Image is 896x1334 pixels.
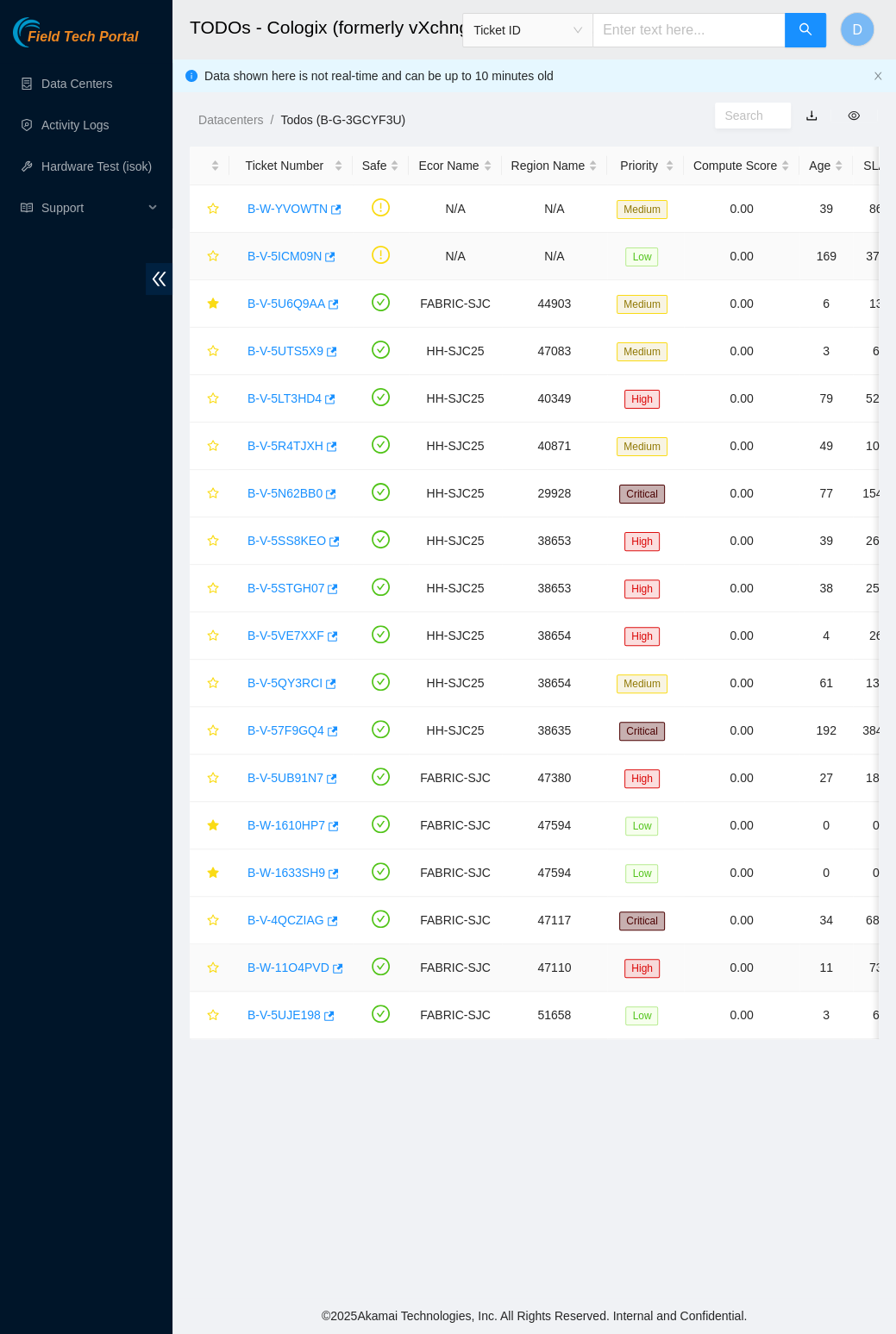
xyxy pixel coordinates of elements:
[409,375,501,423] td: HH-SJC25
[41,77,112,91] a: Data Centers
[619,485,665,504] span: Critical
[502,849,608,897] td: 47594
[199,479,220,507] button: star
[409,802,501,849] td: FABRIC-SJC
[799,280,853,328] td: 6
[199,954,220,981] button: star
[199,669,220,697] button: star
[199,764,220,792] button: star
[207,914,219,928] span: star
[409,470,501,517] td: HH-SJC25
[799,660,853,707] td: 61
[624,579,660,598] span: High
[617,674,667,693] span: Medium
[247,723,324,737] a: B-V-57F9GQ4
[684,660,799,707] td: 0.00
[199,242,220,270] button: star
[372,862,390,880] span: check-circle
[793,102,830,129] button: download
[799,517,853,565] td: 39
[502,755,608,802] td: 47380
[799,423,853,470] td: 49
[172,1298,896,1334] footer: © 2025 Akamai Technologies, Inc. All Rights Reserved. Internal and Confidential.
[684,185,799,233] td: 0.00
[21,202,33,214] span: read
[372,815,390,833] span: check-circle
[372,530,390,548] span: check-circle
[617,342,667,361] span: Medium
[247,1008,321,1022] a: B-V-5UJE198
[799,375,853,423] td: 79
[624,769,660,788] span: High
[207,677,219,691] span: star
[502,944,608,992] td: 47110
[799,849,853,897] td: 0
[502,660,608,707] td: 38654
[799,470,853,517] td: 77
[409,755,501,802] td: FABRIC-SJC
[199,1001,220,1029] button: star
[199,337,220,365] button: star
[207,440,219,454] span: star
[13,17,87,47] img: Akamai Technologies
[207,582,219,596] span: star
[409,660,501,707] td: HH-SJC25
[409,185,501,233] td: N/A
[247,866,325,880] a: B-W-1633SH9
[199,811,220,839] button: star
[799,185,853,233] td: 39
[409,897,501,944] td: FABRIC-SJC
[873,71,883,81] span: close
[280,113,405,127] a: Todos (B-G-3GCYF3U)
[198,113,263,127] a: Datacenters
[799,22,812,39] span: search
[502,707,608,755] td: 38635
[624,390,660,409] span: High
[207,297,219,311] span: star
[799,233,853,280] td: 169
[799,707,853,755] td: 192
[372,293,390,311] span: check-circle
[207,819,219,833] span: star
[199,195,220,222] button: star
[409,328,501,375] td: HH-SJC25
[684,755,799,802] td: 0.00
[372,483,390,501] span: check-circle
[684,470,799,517] td: 0.00
[684,897,799,944] td: 0.00
[199,622,220,649] button: star
[247,391,322,405] a: B-V-5LT3HD4
[502,612,608,660] td: 38654
[684,992,799,1039] td: 0.00
[372,246,390,264] span: exclamation-circle
[372,578,390,596] span: check-circle
[502,992,608,1039] td: 51658
[684,849,799,897] td: 0.00
[372,341,390,359] span: check-circle
[199,717,220,744] button: star
[41,191,143,225] span: Support
[207,1009,219,1023] span: star
[799,992,853,1039] td: 3
[372,673,390,691] span: check-circle
[207,772,219,786] span: star
[41,160,152,173] a: Hardware Test (isok)
[247,818,325,832] a: B-W-1610HP7
[207,535,219,548] span: star
[28,29,138,46] span: Field Tech Portal
[199,574,220,602] button: star
[409,565,501,612] td: HH-SJC25
[684,802,799,849] td: 0.00
[409,707,501,755] td: HH-SJC25
[247,913,324,927] a: B-V-4QCZIAG
[207,203,219,216] span: star
[592,13,786,47] input: Enter text here...
[372,625,390,643] span: check-circle
[848,110,860,122] span: eye
[207,487,219,501] span: star
[409,233,501,280] td: N/A
[199,290,220,317] button: star
[684,707,799,755] td: 0.00
[619,722,665,741] span: Critical
[502,802,608,849] td: 47594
